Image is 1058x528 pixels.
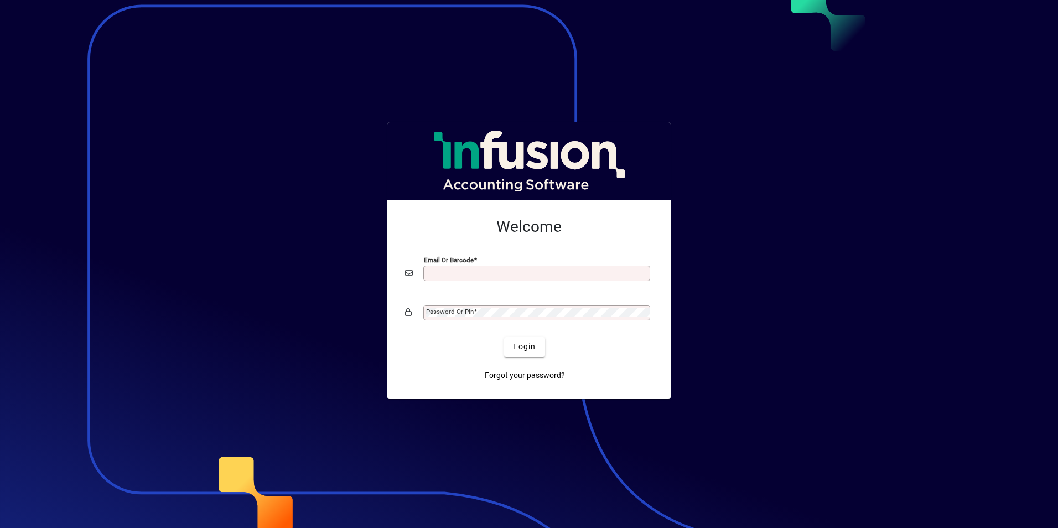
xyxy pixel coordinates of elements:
mat-label: Email or Barcode [424,256,474,263]
mat-label: Password or Pin [426,308,474,315]
span: Login [513,341,536,353]
h2: Welcome [405,218,653,236]
a: Forgot your password? [480,366,569,386]
button: Login [504,337,544,357]
span: Forgot your password? [485,370,565,381]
